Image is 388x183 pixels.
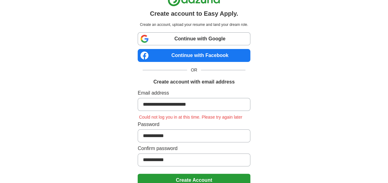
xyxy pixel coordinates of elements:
[187,67,201,73] span: OR
[150,9,238,18] h1: Create account to Easy Apply.
[138,145,250,152] label: Confirm password
[138,49,250,62] a: Continue with Facebook
[138,115,244,120] span: Could not log you in at this time. Please try again later
[138,121,250,128] label: Password
[153,78,235,86] h1: Create account with email address
[138,89,250,97] label: Email address
[139,22,249,27] p: Create an account, upload your resume and land your dream role.
[138,32,250,45] a: Continue with Google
